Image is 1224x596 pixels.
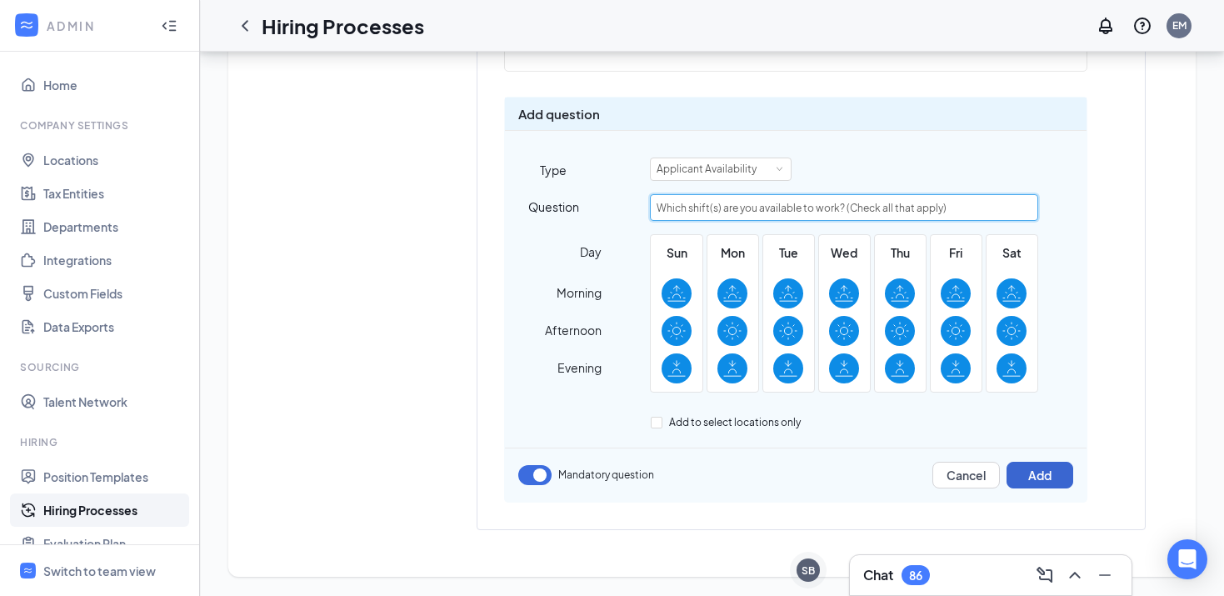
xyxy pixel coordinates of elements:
button: ChevronUp [1062,562,1088,588]
div: ADMIN [47,18,146,34]
button: ComposeMessage [1032,562,1058,588]
svg: Collapse [161,18,177,34]
svg: WorkstreamLogo [22,565,33,576]
a: Hiring Processes [43,493,186,527]
button: Cancel [932,462,1000,488]
span: Sun [662,243,692,262]
div: SB [802,563,815,578]
svg: QuestionInfo [1132,16,1152,36]
span: Wed [829,243,859,262]
svg: Notifications [1096,16,1116,36]
svg: ChevronLeft [235,16,255,36]
div: Sourcing [20,360,182,374]
span: Mon [717,243,747,262]
input: type question here [650,194,1037,221]
button: Add [1007,462,1073,488]
a: Data Exports [43,310,186,343]
span: Mandatory question [558,468,654,483]
a: Evaluation Plan [43,527,186,560]
div: EM [1172,18,1187,33]
span: Sat [997,243,1027,262]
a: Integrations [43,243,186,277]
div: Type [505,161,602,179]
svg: WorkstreamLogo [18,17,35,33]
button: Minimize [1092,562,1118,588]
span: Add question [518,104,600,124]
a: Locations [43,143,186,177]
svg: Minimize [1095,565,1115,585]
span: Tue [773,243,803,262]
svg: ComposeMessage [1035,565,1055,585]
svg: ChevronUp [1065,565,1085,585]
a: Custom Fields [43,277,186,310]
span: Afternoon [545,315,602,345]
h1: Hiring Processes [262,12,424,40]
span: Thu [885,243,915,262]
div: Open Intercom Messenger [1167,539,1207,579]
span: Day [580,243,602,261]
span: Add to select locations only [662,416,807,428]
div: Applicant Availability [657,158,768,180]
div: Question [505,198,602,216]
div: Hiring [20,435,182,449]
a: Tax Entities [43,177,186,210]
h3: Chat [863,566,893,584]
a: Home [43,68,186,102]
span: Evening [557,353,602,383]
a: Talent Network [43,385,186,418]
div: Switch to team view [43,563,156,579]
span: Fri [941,243,971,262]
div: Company Settings [20,118,182,133]
span: Morning [557,278,602,308]
a: Position Templates [43,460,186,493]
div: 86 [909,568,922,583]
a: Departments [43,210,186,243]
